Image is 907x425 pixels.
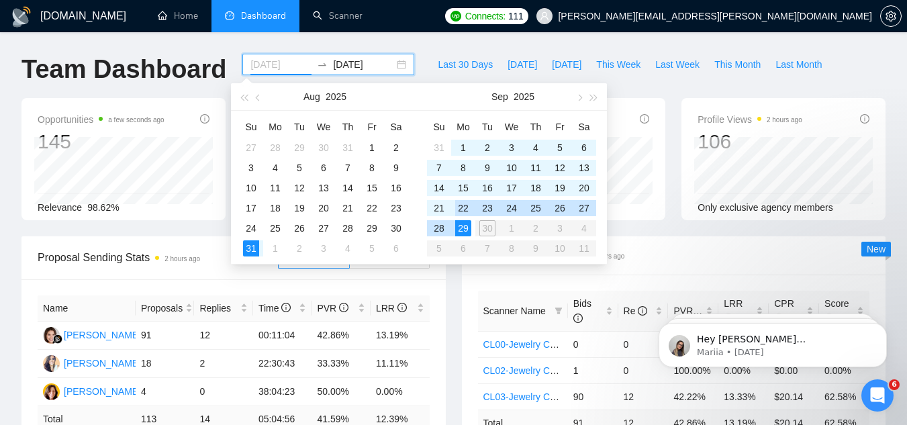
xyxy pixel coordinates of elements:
a: searchScanner [313,10,363,21]
td: 2025-09-07 [427,158,451,178]
td: 2025-08-13 [312,178,336,198]
time: 2 hours ago [767,116,802,124]
div: 2 [388,140,404,156]
td: 50.00% [312,378,371,406]
td: 2025-09-10 [499,158,524,178]
td: 2025-08-18 [263,198,287,218]
td: 2025-08-28 [336,218,360,238]
div: 2 [479,140,495,156]
div: 20 [576,180,592,196]
a: CL02-Jewelry CAD Modeling [483,365,604,376]
a: CL00-Jewelry CAD Modeling+ [483,339,610,350]
iframe: Intercom notifications message [638,295,907,389]
div: 6 [576,140,592,156]
div: [PERSON_NAME] [64,384,141,399]
img: logo [11,6,32,28]
td: 0 [194,378,253,406]
th: Mo [451,116,475,138]
div: 15 [455,180,471,196]
img: RR [43,383,60,400]
td: 2025-09-01 [263,238,287,258]
div: 26 [552,200,568,216]
td: 12 [618,383,669,410]
div: 13 [316,180,332,196]
div: 31 [340,140,356,156]
span: info-circle [200,114,209,124]
div: 28 [340,220,356,236]
td: 42.86% [312,322,371,350]
time: a few seconds ago [108,116,164,124]
a: RR[PERSON_NAME] [43,385,141,396]
td: 2025-08-03 [239,158,263,178]
th: Tu [475,116,499,138]
div: 12 [552,160,568,176]
td: 2025-08-08 [360,158,384,178]
span: filter [555,307,563,315]
span: Last Week [655,57,700,72]
div: 27 [316,220,332,236]
div: 16 [479,180,495,196]
td: $20.14 [769,383,819,410]
span: Re [624,305,648,316]
div: 6 [388,240,404,256]
td: 2025-09-27 [572,198,596,218]
span: Relevance [38,202,82,213]
td: 33.33% [312,350,371,378]
td: 2025-08-12 [287,178,312,198]
div: 18 [267,200,283,216]
img: KH [43,327,60,344]
td: 2025-09-18 [524,178,548,198]
td: 13.33% [718,383,769,410]
button: [DATE] [544,54,589,75]
td: 2025-09-04 [524,138,548,158]
img: upwork-logo.png [450,11,461,21]
span: Proposals [141,301,183,316]
th: We [312,116,336,138]
div: 9 [479,160,495,176]
span: This Week [596,57,640,72]
td: 2025-08-14 [336,178,360,198]
span: PVR [317,303,348,314]
td: 2025-09-03 [312,238,336,258]
div: 27 [576,200,592,216]
button: This Week [589,54,648,75]
td: 18 [136,350,195,378]
a: setting [880,11,902,21]
div: 21 [431,200,447,216]
span: Connects: [465,9,506,23]
div: 16 [388,180,404,196]
div: 26 [291,220,307,236]
td: 2025-09-28 [427,218,451,238]
div: 24 [504,200,520,216]
button: Last Month [768,54,829,75]
td: 2025-07-29 [287,138,312,158]
div: 11 [528,160,544,176]
td: 62.58% [819,383,869,410]
div: 106 [698,129,802,154]
th: Fr [548,116,572,138]
div: 4 [267,160,283,176]
a: homeHome [158,10,198,21]
div: 12 [291,180,307,196]
td: 2025-08-27 [312,218,336,238]
span: info-circle [640,114,649,124]
div: 27 [243,140,259,156]
td: 11.11% [371,350,430,378]
th: Replies [194,295,253,322]
td: 2025-09-06 [384,238,408,258]
span: Opportunities [38,111,164,128]
span: info-circle [339,303,348,312]
button: Last Week [648,54,707,75]
div: 17 [504,180,520,196]
div: 22 [364,200,380,216]
div: 5 [291,160,307,176]
div: 19 [291,200,307,216]
td: 2025-08-31 [239,238,263,258]
td: 90 [568,383,618,410]
span: to [317,59,328,70]
div: 3 [316,240,332,256]
td: 2025-08-06 [312,158,336,178]
td: 2025-08-22 [360,198,384,218]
